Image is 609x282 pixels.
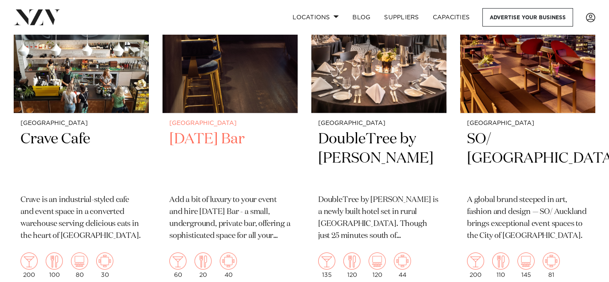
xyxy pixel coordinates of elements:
div: 110 [492,252,509,278]
a: BLOG [346,8,377,27]
div: 200 [467,252,484,278]
p: Add a bit of luxury to your event and hire [DATE] Bar - a small, underground, private bar, offeri... [169,194,291,242]
img: nzv-logo.png [14,9,60,25]
img: cocktail.png [169,252,186,270]
p: Crave is an industrial-styled cafe and event space in a converted warehouse serving delicious eat... [21,194,142,242]
img: meeting.png [220,252,237,270]
div: 135 [318,252,335,278]
img: cocktail.png [318,252,335,270]
img: cocktail.png [467,252,484,270]
div: 81 [543,252,560,278]
small: [GEOGRAPHIC_DATA] [467,120,588,127]
div: 30 [96,252,113,278]
a: SUPPLIERS [377,8,426,27]
img: dining.png [46,252,63,270]
img: cocktail.png [21,252,38,270]
div: 100 [46,252,63,278]
div: 200 [21,252,38,278]
h2: SO/ [GEOGRAPHIC_DATA] [467,130,588,187]
img: meeting.png [394,252,411,270]
p: DoubleTree by [PERSON_NAME] is a newly built hotel set in rural [GEOGRAPHIC_DATA]. Though just 25... [318,194,440,242]
a: Capacities [426,8,477,27]
img: dining.png [343,252,361,270]
div: 40 [220,252,237,278]
h2: DoubleTree by [PERSON_NAME] [318,130,440,187]
img: meeting.png [96,252,113,270]
p: A global brand steeped in art, fashion and design — SO/ Auckland brings exceptional event spaces ... [467,194,588,242]
img: meeting.png [543,252,560,270]
a: Locations [286,8,346,27]
div: 80 [71,252,88,278]
div: 44 [394,252,411,278]
img: dining.png [195,252,212,270]
img: dining.png [492,252,509,270]
div: 145 [517,252,535,278]
div: 120 [369,252,386,278]
h2: Crave Cafe [21,130,142,187]
img: theatre.png [369,252,386,270]
div: 60 [169,252,186,278]
small: [GEOGRAPHIC_DATA] [169,120,291,127]
img: theatre.png [517,252,535,270]
img: theatre.png [71,252,88,270]
div: 120 [343,252,361,278]
small: [GEOGRAPHIC_DATA] [318,120,440,127]
div: 20 [195,252,212,278]
h2: [DATE] Bar [169,130,291,187]
a: Advertise your business [482,8,573,27]
small: [GEOGRAPHIC_DATA] [21,120,142,127]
